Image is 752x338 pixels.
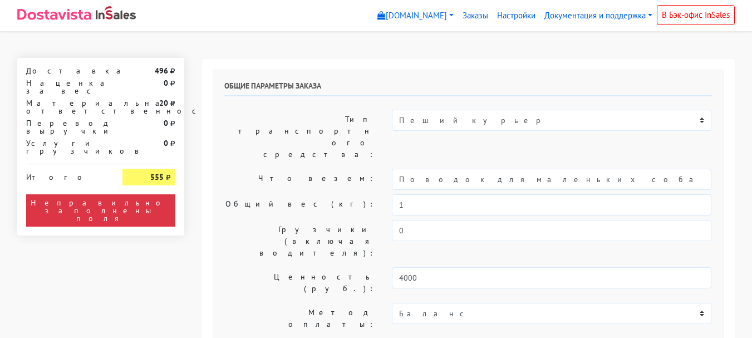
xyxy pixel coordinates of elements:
a: В Бэк-офис InSales [657,5,735,25]
div: Наценка за вес [18,79,115,95]
a: Документация и поддержка [540,5,657,27]
h6: Общие параметры заказа [224,81,712,96]
label: Метод оплаты: [216,303,384,334]
div: Материальная ответственность [18,99,115,115]
strong: 555 [150,172,164,182]
div: Перевод выручки [18,119,115,135]
a: Заказы [458,5,493,27]
label: Ценность (руб.): [216,267,384,298]
strong: 0 [164,138,168,148]
div: Итого [26,169,106,181]
img: Dostavista - срочная курьерская служба доставки [17,9,91,20]
label: Грузчики (включая водителя): [216,220,384,263]
img: InSales [96,6,136,19]
strong: 496 [155,66,168,76]
div: Доставка [18,67,115,75]
div: Услуги грузчиков [18,139,115,155]
strong: 20 [159,98,168,108]
strong: 0 [164,118,168,128]
a: [DOMAIN_NAME] [373,5,458,27]
div: Неправильно заполнены поля [26,194,175,227]
label: Что везем: [216,169,384,190]
a: Настройки [493,5,540,27]
strong: 0 [164,78,168,88]
label: Тип транспортного средства: [216,110,384,164]
label: Общий вес (кг): [216,194,384,215]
